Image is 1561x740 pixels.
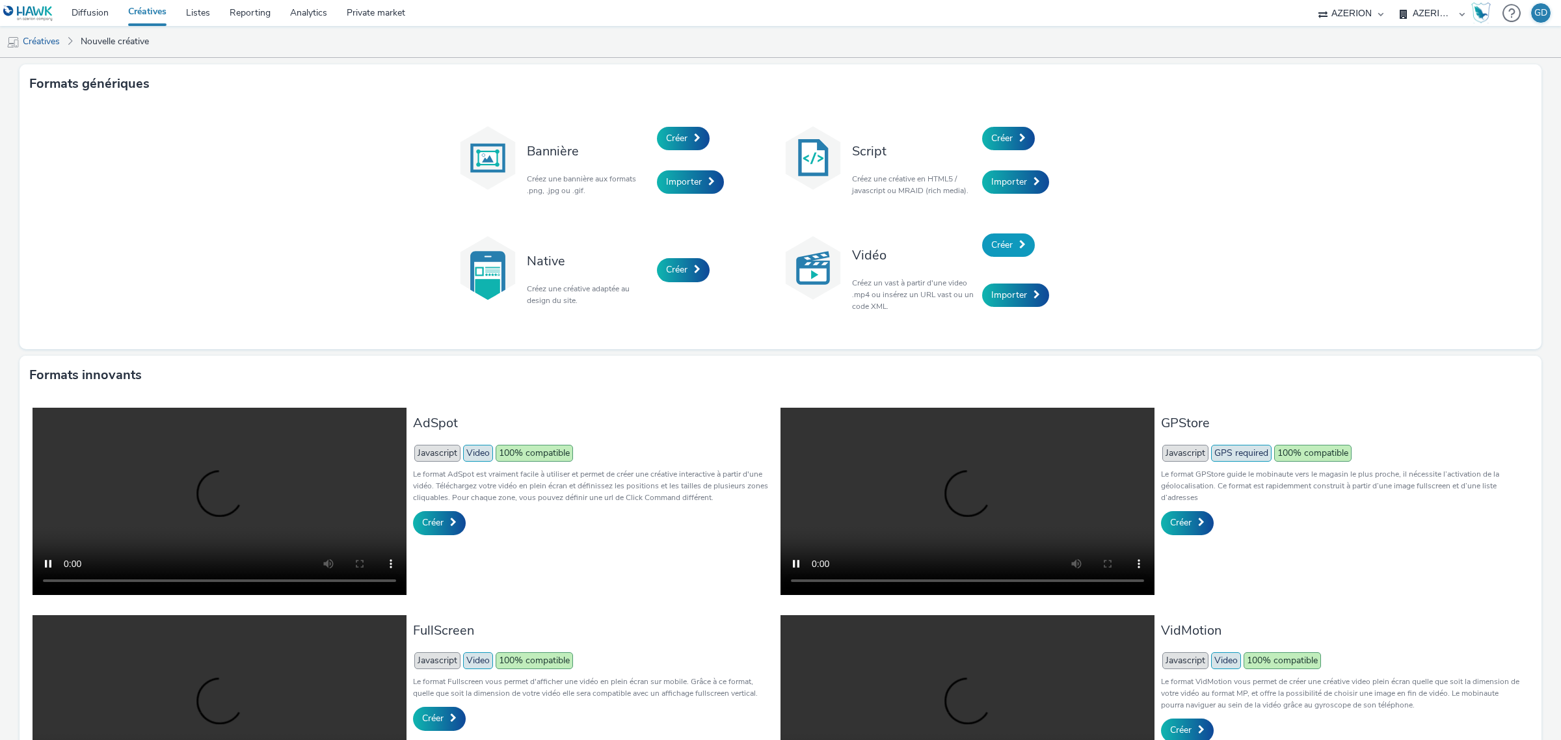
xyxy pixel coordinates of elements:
[657,170,724,194] a: Importer
[991,239,1013,251] span: Créer
[852,277,976,312] p: Créez un vast à partir d'une video .mp4 ou insérez un URL vast ou un code XML.
[1162,445,1208,462] span: Javascript
[657,258,710,282] a: Créer
[1161,468,1522,503] p: Le format GPStore guide le mobinaute vers le magasin le plus proche, il nécessite l’activation de...
[455,235,520,300] img: native.svg
[1162,652,1208,669] span: Javascript
[1161,676,1522,711] p: Le format VidMotion vous permet de créer une créative video plein écran quelle que soit la dimens...
[414,445,460,462] span: Javascript
[74,26,155,57] a: Nouvelle créative
[982,127,1035,150] a: Créer
[455,126,520,191] img: banner.svg
[991,176,1027,188] span: Importer
[422,712,444,724] span: Créer
[982,233,1035,257] a: Créer
[1170,724,1192,736] span: Créer
[413,622,774,639] h3: FullScreen
[852,246,976,264] h3: Vidéo
[29,74,150,94] h3: Formats génériques
[422,516,444,529] span: Créer
[1161,511,1214,535] a: Créer
[780,235,846,300] img: video.svg
[1170,516,1192,529] span: Créer
[666,263,687,276] span: Créer
[780,126,846,191] img: code.svg
[496,445,573,462] span: 100% compatible
[413,676,774,699] p: Le format Fullscreen vous permet d'afficher une vidéo en plein écran sur mobile. Grâce à ce forma...
[982,170,1049,194] a: Importer
[527,173,650,196] p: Créez une bannière aux formats .png, .jpg ou .gif.
[982,284,1049,307] a: Importer
[1161,414,1522,432] h3: GPStore
[852,142,976,160] h3: Script
[527,252,650,270] h3: Native
[29,365,142,385] h3: Formats innovants
[991,289,1027,301] span: Importer
[1211,445,1272,462] span: GPS required
[414,652,460,669] span: Javascript
[527,142,650,160] h3: Bannière
[1274,445,1352,462] span: 100% compatible
[1161,622,1522,639] h3: VidMotion
[1471,3,1496,23] a: Hawk Academy
[1534,3,1547,23] div: GD
[991,132,1013,144] span: Créer
[1244,652,1321,669] span: 100% compatible
[3,5,53,21] img: undefined Logo
[666,132,687,144] span: Créer
[852,173,976,196] p: Créez une créative en HTML5 / javascript ou MRAID (rich media).
[7,36,20,49] img: mobile
[413,468,774,503] p: Le format AdSpot est vraiment facile à utiliser et permet de créer une créative interactive à par...
[463,445,493,462] span: Video
[413,707,466,730] a: Créer
[657,127,710,150] a: Créer
[1471,3,1491,23] img: Hawk Academy
[463,652,493,669] span: Video
[413,511,466,535] a: Créer
[413,414,774,432] h3: AdSpot
[496,652,573,669] span: 100% compatible
[527,283,650,306] p: Créez une créative adaptée au design du site.
[1211,652,1241,669] span: Video
[666,176,702,188] span: Importer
